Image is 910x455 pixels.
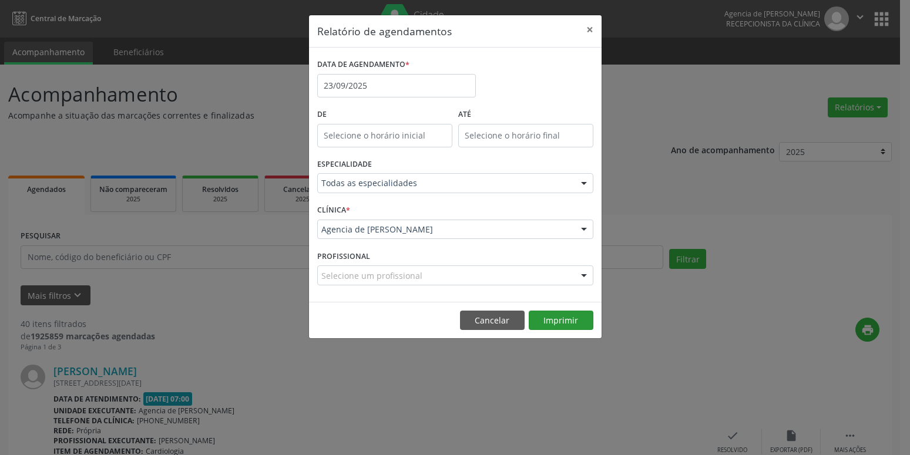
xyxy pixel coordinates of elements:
span: Agencia de [PERSON_NAME] [321,224,569,235]
input: Selecione uma data ou intervalo [317,74,476,97]
button: Imprimir [529,311,593,331]
input: Selecione o horário final [458,124,593,147]
label: De [317,106,452,124]
span: Todas as especialidades [321,177,569,189]
label: ATÉ [458,106,593,124]
label: PROFISSIONAL [317,247,370,265]
label: CLÍNICA [317,201,350,220]
h5: Relatório de agendamentos [317,23,452,39]
button: Close [578,15,602,44]
button: Cancelar [460,311,525,331]
label: DATA DE AGENDAMENTO [317,56,409,74]
input: Selecione o horário inicial [317,124,452,147]
span: Selecione um profissional [321,269,422,282]
label: ESPECIALIDADE [317,156,372,174]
